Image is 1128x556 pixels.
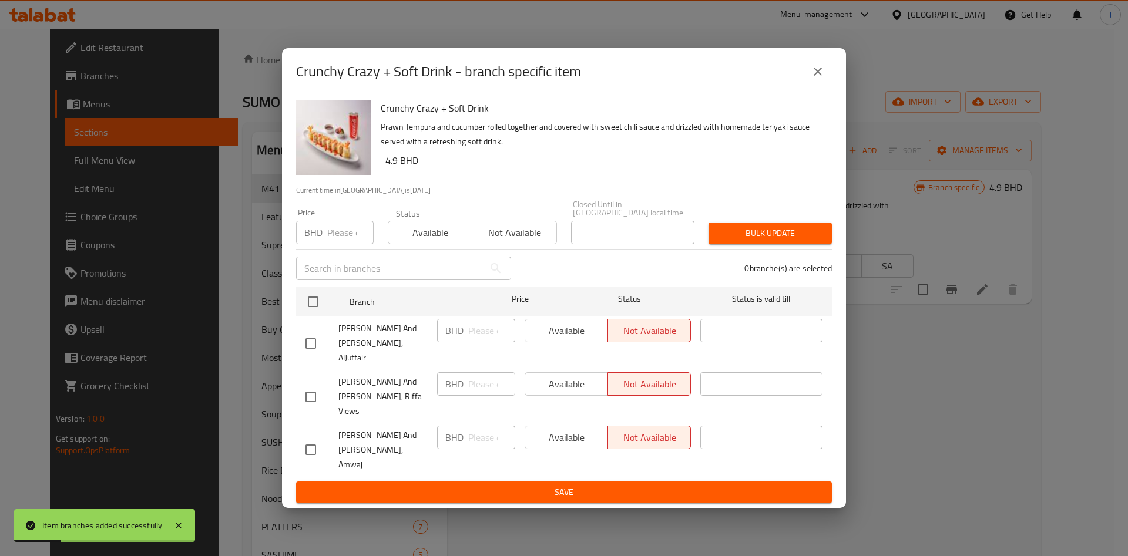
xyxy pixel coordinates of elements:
[744,262,832,274] p: 0 branche(s) are selected
[804,58,832,86] button: close
[327,221,374,244] input: Please enter price
[381,100,822,116] h6: Crunchy Crazy + Soft Drink
[296,185,832,196] p: Current time in [GEOGRAPHIC_DATA] is [DATE]
[468,426,515,449] input: Please enter price
[305,485,822,500] span: Save
[569,292,691,306] span: Status
[296,257,484,280] input: Search in branches
[472,221,556,244] button: Not available
[296,481,832,503] button: Save
[393,224,468,241] span: Available
[477,224,552,241] span: Not available
[338,321,428,365] span: [PERSON_NAME] And [PERSON_NAME], AlJuffair
[468,319,515,342] input: Please enter price
[304,225,323,240] p: BHD
[42,519,162,532] div: Item branches added successfully
[445,430,464,444] p: BHD
[385,152,822,169] h6: 4.9 BHD
[338,375,428,419] span: [PERSON_NAME] And [PERSON_NAME], Riffa Views
[481,292,559,306] span: Price
[700,292,822,306] span: Status is valid till
[350,295,472,309] span: Branch
[381,120,822,149] p: Prawn Tempura and cucumber rolled together and covered with sweet chili sauce and drizzled with h...
[388,221,472,244] button: Available
[445,324,464,338] p: BHD
[718,226,822,241] span: Bulk update
[296,100,371,175] img: Crunchy Crazy + Soft Drink
[338,428,428,472] span: [PERSON_NAME] And [PERSON_NAME], Amwaj
[296,62,581,81] h2: Crunchy Crazy + Soft Drink - branch specific item
[445,377,464,391] p: BHD
[709,223,832,244] button: Bulk update
[468,372,515,396] input: Please enter price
